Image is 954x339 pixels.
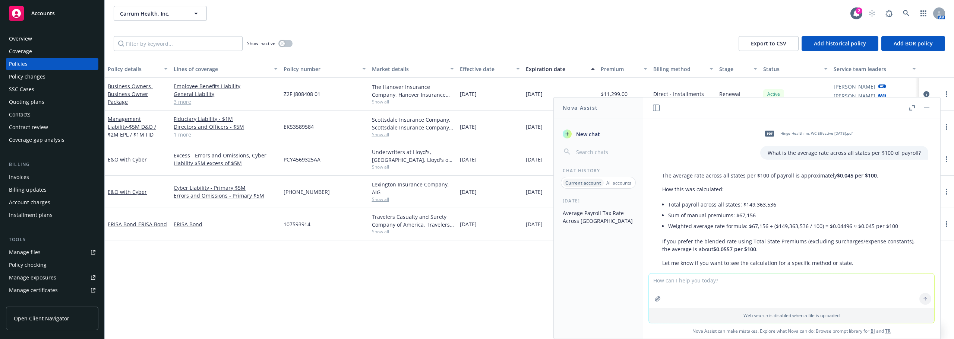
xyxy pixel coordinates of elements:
span: [DATE] [526,156,543,163]
div: Policy checking [9,259,47,271]
button: Billing method [650,60,716,78]
a: [PERSON_NAME] [834,83,875,90]
a: Accounts [6,3,98,24]
div: Billing [6,161,98,168]
p: Web search is disabled when a file is uploaded [653,312,930,319]
a: Coverage gap analysis [6,134,98,146]
span: Show all [372,131,454,138]
span: [DATE] [460,156,477,163]
a: TR [885,328,891,334]
a: 1 more [174,131,278,138]
button: Premium [598,60,651,78]
div: The Hanover Insurance Company, Hanover Insurance Group [372,83,454,99]
div: Installment plans [9,209,53,221]
a: Installment plans [6,209,98,221]
a: Contract review [6,121,98,133]
button: Carrum Health, Inc. [114,6,207,21]
div: Service team leaders [834,65,907,73]
li: Weighted average rate formula: $67,156 ÷ ($149,363,536 / 100) = $0.04496 ≈ $0.045 per $100 [668,221,921,231]
span: Hinge Health Inc WC Effective [DATE].pdf [780,131,853,136]
p: If you prefer the blended rate using Total State Premiums (excluding surcharges/expense constants... [662,237,921,253]
div: Billing method [653,65,705,73]
div: SSC Cases [9,83,34,95]
div: Manage claims [9,297,47,309]
button: Add historical policy [802,36,878,51]
a: ERISA Bond [108,221,167,228]
button: Service team leaders [831,60,919,78]
button: Effective date [457,60,523,78]
a: more [942,122,951,131]
h1: Nova Assist [563,104,598,112]
div: Premium [601,65,639,73]
div: Manage files [9,246,41,258]
button: Add BOR policy [881,36,945,51]
a: ERISA Bond [174,220,278,228]
div: Stage [719,65,749,73]
a: Account charges [6,196,98,208]
a: General Liability [174,90,278,98]
div: Underwriters at Lloyd's, [GEOGRAPHIC_DATA], Lloyd's of [GEOGRAPHIC_DATA], Mosaic Americas Insuran... [372,148,454,164]
span: [DATE] [526,90,543,98]
a: Overview [6,33,98,45]
p: Let me know if you want to see the calculation for a specific method or state. [662,259,921,267]
a: Employee Benefits Liability [174,82,278,90]
div: Manage certificates [9,284,58,296]
button: Policy details [105,60,171,78]
p: The average rate across all states per $100 of payroll is approximately . [662,172,921,179]
button: Status [760,60,831,78]
a: Manage files [6,246,98,258]
a: Billing updates [6,184,98,196]
div: Coverage [9,45,32,57]
div: Billing updates [9,184,47,196]
a: E&O with Cyber [108,188,147,195]
a: Manage certificates [6,284,98,296]
a: Contacts [6,109,98,121]
span: Show all [372,196,454,202]
a: Policy changes [6,71,98,83]
div: Expiration date [526,65,587,73]
div: Quoting plans [9,96,44,108]
div: Overview [9,33,32,45]
a: SSC Cases [6,83,98,95]
span: Direct - Installments [653,90,704,98]
a: Invoices [6,171,98,183]
a: Report a Bug [882,6,897,21]
div: Policies [9,58,28,70]
div: Manage exposures [9,272,56,284]
div: Policy details [108,65,159,73]
span: Show inactive [247,40,275,47]
a: Manage exposures [6,272,98,284]
p: All accounts [606,180,631,186]
div: Account charges [9,196,50,208]
span: Add BOR policy [894,40,933,47]
button: Stage [716,60,760,78]
div: pdfHinge Health Inc WC Effective [DATE].pdf [760,124,854,143]
button: Export to CSV [739,36,799,51]
span: EKS3589584 [284,123,314,131]
div: [DATE] [554,198,643,204]
a: Fiduciary Liability - $1M [174,115,278,123]
a: Excess - Errors and Omissions, Cyber Liability $5M excess of $5M [174,151,278,167]
span: Show all [372,99,454,105]
span: - $5M D&O / $2M EPL / $1M FID [108,123,156,138]
div: Chat History [554,167,643,174]
span: [DATE] [526,220,543,228]
span: [DATE] [460,188,477,196]
span: pdf [765,131,774,136]
a: more [942,220,951,228]
div: Coverage gap analysis [9,134,64,146]
a: E&O with Cyber [108,156,147,163]
button: Expiration date [523,60,598,78]
button: Market details [369,60,457,78]
div: Contract review [9,121,48,133]
a: more [942,187,951,196]
p: How this was calculated: [662,185,921,193]
a: Start snowing [865,6,879,21]
a: 3 more [174,98,278,106]
a: circleInformation [922,90,931,99]
span: Add historical policy [814,40,866,47]
span: [DATE] [460,123,477,131]
a: Coverage [6,45,98,57]
span: [DATE] [526,123,543,131]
